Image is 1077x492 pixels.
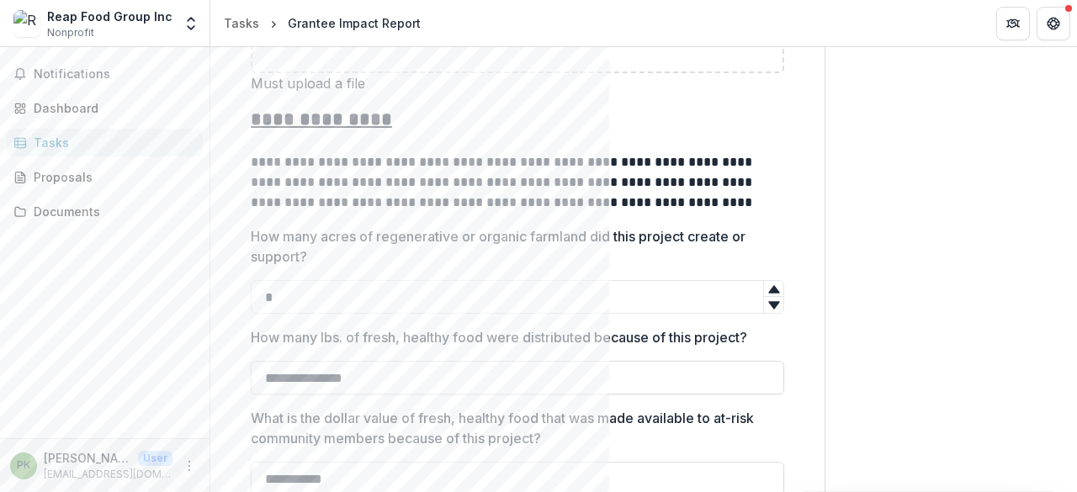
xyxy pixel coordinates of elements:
[217,11,427,35] nav: breadcrumb
[34,203,189,220] div: Documents
[34,134,189,151] div: Tasks
[217,11,266,35] a: Tasks
[34,168,189,186] div: Proposals
[7,129,203,156] a: Tasks
[251,73,784,93] div: Must upload a file
[251,226,774,267] p: How many acres of regenerative or organic farmland did this project create or support?
[996,7,1030,40] button: Partners
[251,408,774,448] p: What is the dollar value of fresh, healthy food that was made available to at-risk community memb...
[47,8,172,25] div: Reap Food Group Inc
[224,14,259,32] div: Tasks
[34,67,196,82] span: Notifications
[138,451,172,466] p: User
[288,14,421,32] div: Grantee Impact Report
[179,7,203,40] button: Open entity switcher
[44,467,172,482] p: [EMAIL_ADDRESS][DOMAIN_NAME]
[7,94,203,122] a: Dashboard
[7,163,203,191] a: Proposals
[7,61,203,87] button: Notifications
[44,449,131,467] p: [PERSON_NAME]
[17,460,30,471] div: Philip Kauth
[7,198,203,225] a: Documents
[251,327,747,347] p: How many lbs. of fresh, healthy food were distributed because of this project?
[47,25,94,40] span: Nonprofit
[1037,7,1070,40] button: Get Help
[34,99,189,117] div: Dashboard
[179,456,199,476] button: More
[13,10,40,37] img: Reap Food Group Inc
